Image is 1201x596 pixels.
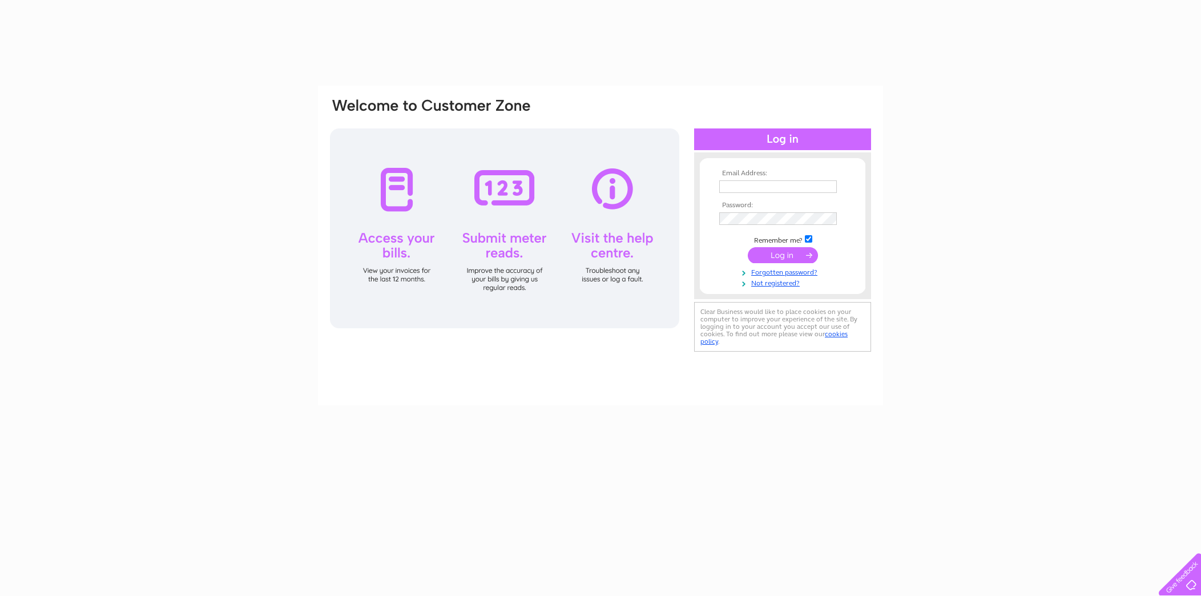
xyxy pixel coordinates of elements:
[748,247,818,263] input: Submit
[716,170,849,178] th: Email Address:
[719,266,849,277] a: Forgotten password?
[716,233,849,245] td: Remember me?
[694,302,871,352] div: Clear Business would like to place cookies on your computer to improve your experience of the sit...
[716,202,849,210] th: Password:
[719,277,849,288] a: Not registered?
[700,330,848,345] a: cookies policy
